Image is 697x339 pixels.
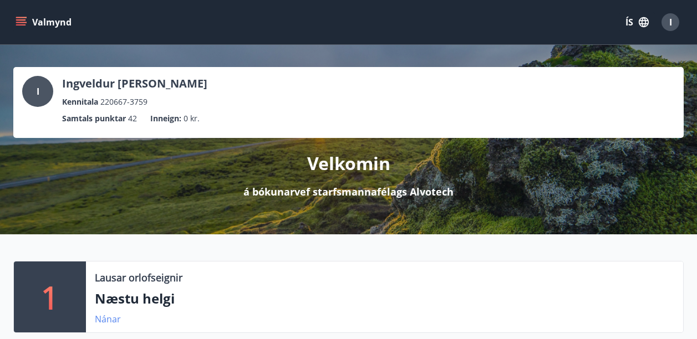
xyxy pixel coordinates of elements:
[95,313,121,325] a: Nánar
[41,276,59,318] p: 1
[100,96,147,108] span: 220667-3759
[95,289,674,308] p: Næstu helgi
[62,112,126,125] p: Samtals punktar
[128,112,137,125] span: 42
[243,184,454,199] p: á bókunarvef starfsmannafélags Alvotech
[13,12,76,32] button: menu
[657,9,684,35] button: I
[184,112,200,125] span: 0 kr.
[37,85,39,97] span: I
[619,12,655,32] button: ÍS
[669,16,672,28] span: I
[307,151,390,176] p: Velkomin
[150,112,181,125] p: Inneign :
[62,76,207,91] p: Ingveldur [PERSON_NAME]
[95,270,182,285] p: Lausar orlofseignir
[62,96,98,108] p: Kennitala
